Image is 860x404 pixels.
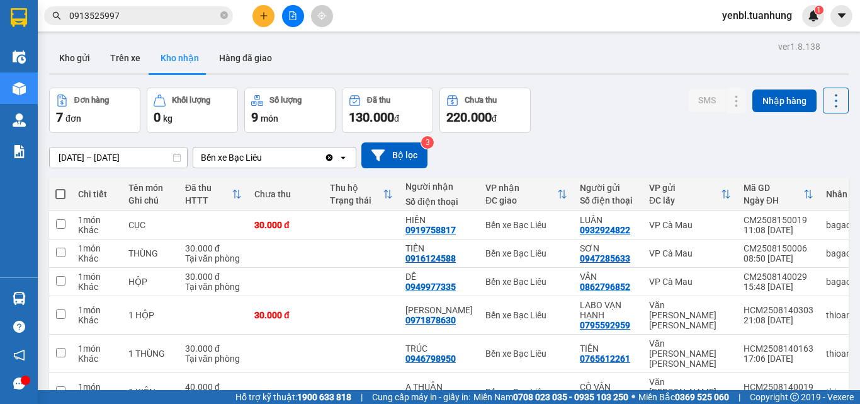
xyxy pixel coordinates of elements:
[405,305,473,315] div: HOÀNG HUY
[485,277,567,287] div: Bến xe Bạc Liêu
[78,315,116,325] div: Khác
[128,387,173,397] div: 1 KIỆN
[372,390,470,404] span: Cung cấp máy in - giấy in:
[150,43,209,73] button: Kho nhận
[185,354,242,364] div: Tại văn phòng
[361,390,363,404] span: |
[263,151,264,164] input: Selected Bến xe Bạc Liêu.
[405,282,456,292] div: 0949977335
[513,392,628,402] strong: 0708 023 035 - 0935 103 250
[185,343,242,354] div: 30.000 đ
[712,8,802,23] span: yenbl.tuanhung
[744,282,813,292] div: 15:48 [DATE]
[688,89,726,112] button: SMS
[744,315,813,325] div: 21:08 [DATE]
[649,277,731,287] div: VP Cà Mau
[405,343,473,354] div: TRÚC
[13,50,26,64] img: warehouse-icon
[790,393,799,401] span: copyright
[342,88,433,133] button: Đã thu130.000đ
[744,305,813,315] div: HCM2508140303
[580,282,630,292] div: 0862796852
[128,277,173,287] div: HỘP
[485,220,567,230] div: Bến xe Bạc Liêu
[185,195,232,205] div: HTTT
[485,387,567,397] div: Bến xe Bạc Liêu
[324,153,334,163] svg: Clear value
[405,215,473,225] div: HIỀN
[235,390,351,404] span: Hỗ trợ kỹ thuật:
[65,113,81,124] span: đơn
[185,272,242,282] div: 30.000 đ
[405,272,473,282] div: DỄ
[479,178,574,211] th: Toggle SortBy
[405,354,456,364] div: 0946798950
[580,225,630,235] div: 0932924822
[56,110,63,125] span: 7
[580,195,637,205] div: Số điện thoại
[405,225,456,235] div: 0919758817
[649,220,731,230] div: VP Cà Mau
[154,110,161,125] span: 0
[744,215,813,225] div: CM2508150019
[446,110,492,125] span: 220.000
[78,225,116,235] div: Khác
[808,10,819,21] img: icon-new-feature
[394,113,399,124] span: đ
[649,338,731,369] div: Văn [PERSON_NAME] [PERSON_NAME]
[254,310,317,320] div: 30.000 đ
[744,343,813,354] div: HCM2508140163
[185,243,242,253] div: 30.000 đ
[744,354,813,364] div: 17:06 [DATE]
[744,195,803,205] div: Ngày ĐH
[52,11,61,20] span: search
[163,113,173,124] span: kg
[128,183,173,193] div: Tên món
[261,113,278,124] span: món
[78,354,116,364] div: Khác
[252,5,274,27] button: plus
[185,183,232,193] div: Đã thu
[649,300,731,330] div: Văn [PERSON_NAME] [PERSON_NAME]
[11,8,27,27] img: logo-vxr
[485,310,567,320] div: Bến xe Bạc Liêu
[752,89,817,112] button: Nhập hàng
[638,390,729,404] span: Miền Bắc
[220,11,228,19] span: close-circle
[338,153,348,163] svg: open
[297,392,351,402] strong: 1900 633 818
[128,248,173,258] div: THÙNG
[778,40,820,54] div: ver 1.8.138
[128,220,173,230] div: CỤC
[269,96,302,105] div: Số lượng
[13,292,26,305] img: warehouse-icon
[580,320,630,330] div: 0795592959
[128,310,173,320] div: 1 HỘP
[405,182,473,192] div: Người nhận
[405,197,473,207] div: Số điện thoại
[201,151,262,164] div: Bến xe Bạc Liêu
[631,395,635,400] span: ⚪️
[580,243,637,253] div: SƠN
[580,253,630,263] div: 0947285633
[317,11,326,20] span: aim
[367,96,390,105] div: Đã thu
[485,195,557,205] div: ĐC giao
[78,382,116,392] div: 1 món
[405,382,473,392] div: A THUẬN
[649,195,721,205] div: ĐC lấy
[675,392,729,402] strong: 0369 525 060
[13,82,26,95] img: warehouse-icon
[815,6,823,14] sup: 1
[439,88,531,133] button: Chưa thu220.000đ
[185,282,242,292] div: Tại văn phòng
[282,5,304,27] button: file-add
[220,10,228,22] span: close-circle
[738,390,740,404] span: |
[244,88,336,133] button: Số lượng9món
[311,5,333,27] button: aim
[78,189,116,199] div: Chi tiết
[649,183,721,193] div: VP gửi
[330,195,383,205] div: Trạng thái
[744,382,813,392] div: HCM2508140019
